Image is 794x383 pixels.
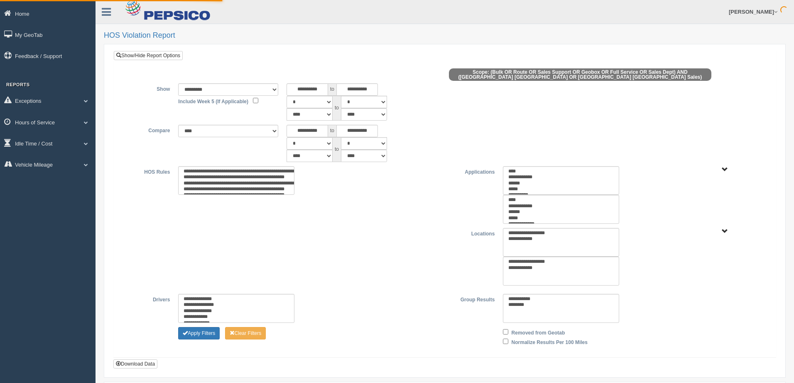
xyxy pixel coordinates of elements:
[120,166,174,176] label: HOS Rules
[225,327,266,339] button: Change Filter Options
[120,294,174,304] label: Drivers
[512,337,588,347] label: Normalize Results Per 100 Miles
[449,68,711,81] span: Scope: (Bulk OR Route OR Sales Support OR Geobox OR Full Service OR Sales Dept) AND ([GEOGRAPHIC_...
[113,359,157,368] button: Download Data
[512,327,565,337] label: Removed from Geotab
[178,327,220,339] button: Change Filter Options
[328,83,336,96] span: to
[114,51,183,60] a: Show/Hide Report Options
[178,96,248,106] label: Include Week 5 (If Applicable)
[120,125,174,135] label: Compare
[445,166,499,176] label: Applications
[445,228,499,238] label: Locations
[120,83,174,93] label: Show
[333,96,341,121] span: to
[445,294,499,304] label: Group Results
[104,32,786,40] h2: HOS Violation Report
[328,125,336,137] span: to
[333,137,341,162] span: to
